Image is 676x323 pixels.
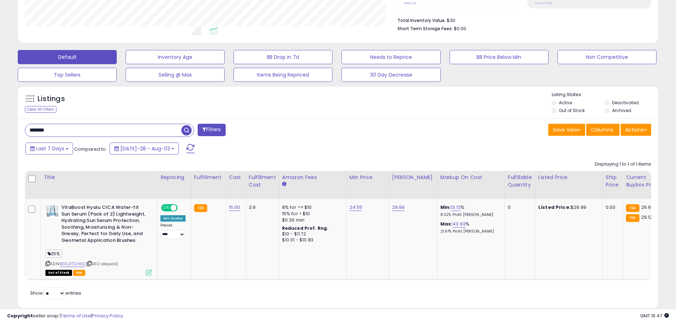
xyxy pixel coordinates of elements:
span: $0.00 [454,25,466,32]
small: Prev: 34 [404,1,416,5]
div: $0.30 min [282,217,341,223]
span: ON [162,205,171,211]
label: Out of Stock [559,107,585,113]
p: 21.97% Profit [PERSON_NAME] [440,229,499,234]
a: Terms of Use [61,312,91,319]
div: 15% for > $10 [282,211,341,217]
label: Deactivated [612,100,639,106]
a: 15.00 [229,204,240,211]
span: | SKU: abqws12 [86,261,118,267]
div: Current Buybox Price [626,174,663,189]
div: Markup on Cost [440,174,502,181]
span: Last 7 Days [36,145,64,152]
a: 43.93 [452,221,466,228]
span: 29.12 [641,214,653,221]
button: Non Competitive [557,50,656,64]
div: Fulfillable Quantity [508,174,532,189]
div: $29.99 [538,204,597,211]
a: B0DJFTCHKQ [60,261,85,267]
div: Min Price [350,174,386,181]
span: [DATE]-28 - Aug-03 [120,145,170,152]
div: 3.9 [249,204,274,211]
b: Total Inventory Value: [397,17,446,23]
button: Last 7 Days [26,143,73,155]
button: Columns [586,124,620,136]
div: Fulfillment [194,174,223,181]
div: Amazon Fees [282,174,344,181]
small: FBA [626,214,639,222]
button: Default [18,50,117,64]
span: Compared to: [74,146,107,152]
div: seller snap | | [7,313,123,319]
th: The percentage added to the cost of goods (COGS) that forms the calculator for Min & Max prices. [437,171,505,199]
div: Listed Price [538,174,600,181]
span: Show: entries [30,290,81,296]
button: Inventory Age [126,50,225,64]
li: $30 [397,16,646,24]
div: [PERSON_NAME] [392,174,434,181]
button: 30 Day Decrease [341,68,440,82]
b: Short Term Storage Fees: [397,26,453,32]
div: $10.01 - $10.83 [282,237,341,243]
small: Amazon Fees. [282,181,286,188]
a: Privacy Policy [92,312,123,319]
button: Actions [621,124,651,136]
div: % [440,204,499,217]
div: Preset: [160,223,186,239]
div: Fulfillment Cost [249,174,276,189]
div: 0 [508,204,530,211]
span: 2025-08-11 16:47 GMT [640,312,669,319]
span: Columns [591,126,613,133]
a: 29.99 [392,204,405,211]
img: 31g9HelRLCL._SL40_.jpg [45,204,60,218]
button: Items Being Repriced [233,68,332,82]
div: Ship Price [606,174,620,189]
b: Min: [440,204,451,211]
div: 8% for <= $10 [282,204,341,211]
h5: Listings [38,94,65,104]
p: 8.02% Profit [PERSON_NAME] [440,212,499,217]
div: Cost [229,174,243,181]
button: Selling @ Max [126,68,225,82]
b: Reduced Prof. Rng. [282,225,329,231]
label: Active [559,100,572,106]
button: BB Drop in 7d [233,50,332,64]
small: Prev: 13.13% [535,1,552,5]
a: 24.55 [350,204,363,211]
label: Archived [612,107,631,113]
b: Max: [440,221,453,227]
div: ASIN: [45,204,152,275]
div: Repricing [160,174,188,181]
div: Displaying 1 to 1 of 1 items [595,161,651,168]
div: Clear All Filters [25,106,56,113]
b: VitaBoost Hyalu CICA Water-fit Sun Serum (Pack of 2) Lightweight, Hydrating Sun Serum Protection,... [61,204,148,245]
a: 13.13 [451,204,461,211]
div: Win BuyBox [160,215,186,222]
button: Filters [198,124,225,136]
span: FBA [73,270,85,276]
button: [DATE]-28 - Aug-03 [110,143,179,155]
button: Save View [548,124,585,136]
b: Listed Price: [538,204,571,211]
button: BB Price Below Min [450,50,549,64]
span: 26.99 [641,204,654,211]
strong: Copyright [7,312,33,319]
span: 35% [45,250,62,258]
span: All listings that are currently out of stock and unavailable for purchase on Amazon [45,270,72,276]
button: Needs to Reprice [341,50,440,64]
div: 0.00 [606,204,617,211]
small: FBA [626,204,639,212]
span: OFF [177,205,188,211]
div: Title [44,174,154,181]
small: FBA [194,204,207,212]
div: $10 - $11.72 [282,231,341,237]
p: Listing States: [552,91,658,98]
button: Top Sellers [18,68,117,82]
div: % [440,221,499,234]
